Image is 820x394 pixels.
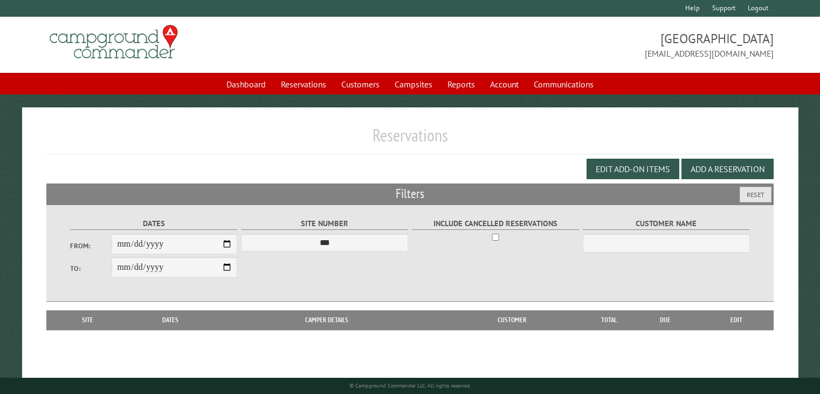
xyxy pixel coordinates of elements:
th: Due [631,310,700,330]
label: Dates [70,218,238,230]
a: Reports [441,74,481,94]
label: From: [70,241,112,251]
th: Camper Details [217,310,436,330]
a: Campsites [388,74,439,94]
a: Customers [335,74,386,94]
span: [GEOGRAPHIC_DATA] [EMAIL_ADDRESS][DOMAIN_NAME] [410,30,774,60]
th: Site [52,310,123,330]
button: Reset [740,187,771,202]
a: Communications [527,74,600,94]
h1: Reservations [46,125,774,154]
h2: Filters [46,184,774,204]
th: Edit [700,310,774,330]
a: Reservations [274,74,333,94]
label: Customer Name [583,218,750,230]
th: Total [588,310,631,330]
label: Include Cancelled Reservations [412,218,580,230]
button: Edit Add-on Items [587,159,679,179]
button: Add a Reservation [681,159,774,179]
img: Campground Commander [46,21,181,63]
a: Account [484,74,525,94]
th: Dates [123,310,217,330]
label: To: [70,263,112,274]
th: Customer [436,310,588,330]
a: Dashboard [220,74,272,94]
label: Site Number [241,218,409,230]
small: © Campground Commander LLC. All rights reserved. [349,382,471,389]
